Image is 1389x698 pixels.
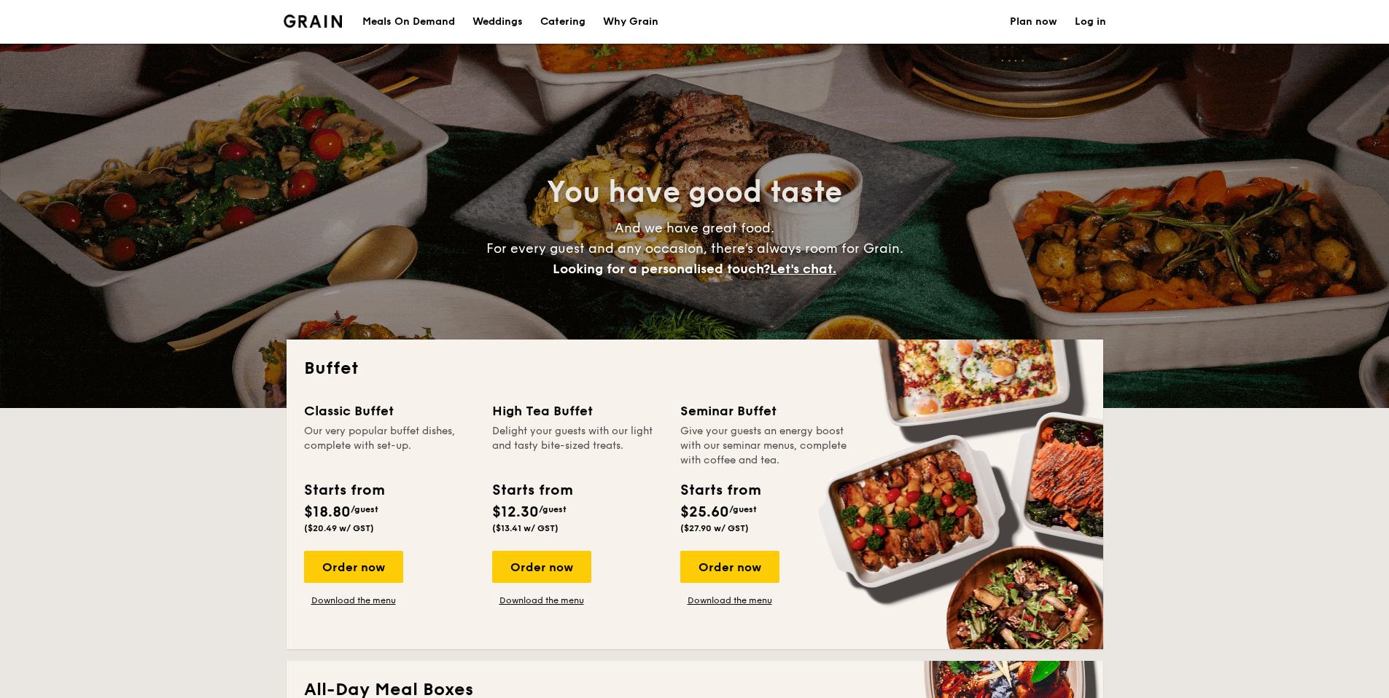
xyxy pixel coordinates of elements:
span: $25.60 [680,503,729,521]
div: Delight your guests with our light and tasty bite-sized treats. [492,424,663,468]
div: Seminar Buffet [680,401,851,421]
a: Download the menu [492,595,591,606]
div: Order now [304,551,403,583]
span: /guest [539,504,567,514]
span: Looking for a personalised touch? [553,261,770,277]
span: /guest [351,504,378,514]
span: /guest [729,504,757,514]
span: ($20.49 w/ GST) [304,523,374,533]
h2: Buffet [304,357,1086,380]
div: Order now [680,551,779,583]
a: Download the menu [680,595,779,606]
a: Download the menu [304,595,403,606]
span: ($27.90 w/ GST) [680,523,749,533]
span: You have good taste [547,175,842,210]
img: Grain [284,15,343,28]
span: $12.30 [492,503,539,521]
div: Our very popular buffet dishes, complete with set-up. [304,424,475,468]
span: Let's chat. [770,261,836,277]
a: Logotype [284,15,343,28]
div: Starts from [304,479,384,501]
div: High Tea Buffet [492,401,663,421]
span: ($13.41 w/ GST) [492,523,559,533]
div: Starts from [492,479,572,501]
div: Starts from [680,479,760,501]
div: Order now [492,551,591,583]
div: Classic Buffet [304,401,475,421]
div: Give your guests an energy boost with our seminar menus, complete with coffee and tea. [680,424,851,468]
span: $18.80 [304,503,351,521]
span: And we have great food. For every guest and any occasion, there’s always room for Grain. [486,220,903,277]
